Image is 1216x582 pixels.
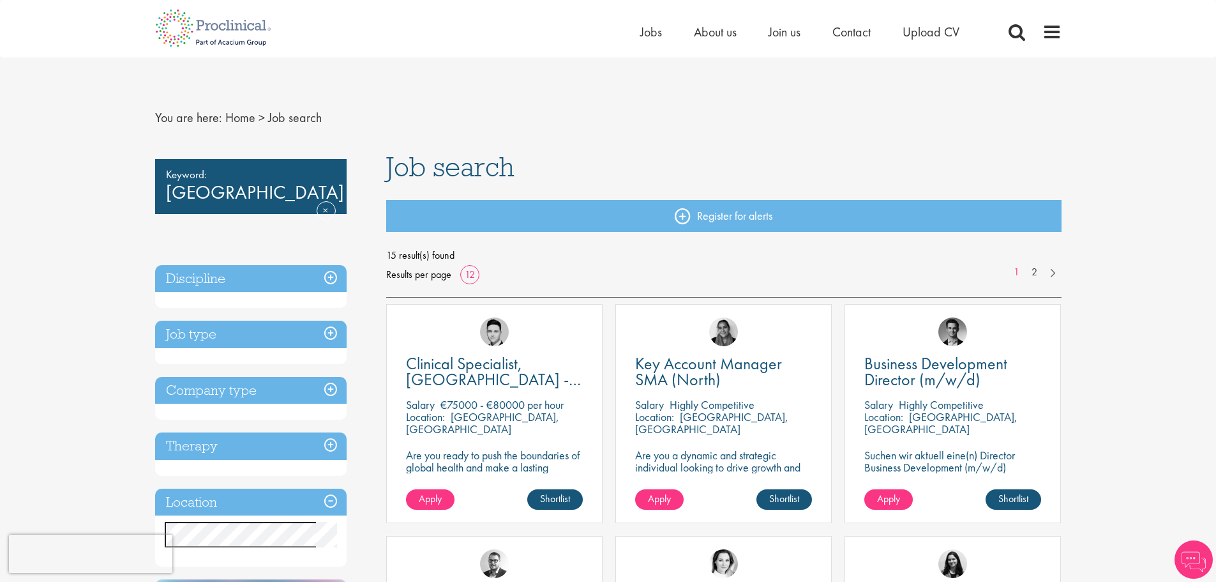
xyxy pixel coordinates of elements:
span: Apply [648,492,671,505]
p: Highly Competitive [670,397,754,412]
img: Niklas Kaminski [480,549,509,578]
p: [GEOGRAPHIC_DATA], [GEOGRAPHIC_DATA] [635,410,788,436]
p: Highly Competitive [899,397,984,412]
p: Are you a dynamic and strategic individual looking to drive growth and build lasting partnerships... [635,449,812,498]
a: 12 [460,268,479,281]
a: Shortlist [527,489,583,510]
h3: Location [155,489,347,516]
a: Apply [406,489,454,510]
img: Indre Stankeviciute [938,549,967,578]
img: Greta Prestel [709,549,738,578]
a: Apply [864,489,913,510]
a: About us [694,24,737,40]
span: Business Development Director (m/w/d) [864,353,1007,390]
span: Salary [635,397,664,412]
span: Clinical Specialist, [GEOGRAPHIC_DATA] - Cardiac [406,353,581,406]
a: Register for alerts [386,200,1062,232]
a: Remove [317,201,336,238]
img: Anjali Parbhu [709,318,738,346]
h3: Therapy [155,433,347,460]
span: Apply [419,492,442,505]
a: Upload CV [903,24,959,40]
span: > [259,109,265,126]
p: [GEOGRAPHIC_DATA], [GEOGRAPHIC_DATA] [864,410,1017,436]
img: Connor Lynes [480,318,509,346]
h3: Job type [155,321,347,348]
h3: Company type [155,377,347,404]
a: Contact [832,24,871,40]
span: Location: [406,410,445,424]
a: Shortlist [986,489,1041,510]
span: Salary [864,397,893,412]
a: Key Account Manager SMA (North) [635,356,812,388]
span: Apply [877,492,900,505]
a: Shortlist [756,489,812,510]
a: Clinical Specialist, [GEOGRAPHIC_DATA] - Cardiac [406,356,583,388]
span: Location: [864,410,903,424]
h3: Discipline [155,265,347,293]
a: breadcrumb link [225,109,255,126]
p: €75000 - €80000 per hour [440,397,564,412]
img: Max Slevogt [938,318,967,346]
iframe: reCAPTCHA [9,535,172,573]
span: You are here: [155,109,222,126]
a: Business Development Director (m/w/d) [864,356,1041,388]
span: Salary [406,397,435,412]
span: 15 result(s) found [386,246,1062,265]
div: [GEOGRAPHIC_DATA] [155,159,347,214]
a: Jobs [640,24,662,40]
a: Join us [769,24,800,40]
a: Apply [635,489,684,510]
p: Suchen wir aktuell eine(n) Director Business Development (m/w/d) Standort: [GEOGRAPHIC_DATA] | Mo... [864,449,1041,498]
span: Keyword: [166,165,336,183]
span: Key Account Manager SMA (North) [635,353,782,390]
span: Location: [635,410,674,424]
span: Job search [386,149,514,184]
a: 2 [1025,265,1044,280]
p: [GEOGRAPHIC_DATA], [GEOGRAPHIC_DATA] [406,410,559,436]
span: Results per page [386,265,451,284]
a: 1 [1007,265,1026,280]
img: Chatbot [1175,540,1213,579]
p: Are you ready to push the boundaries of global health and make a lasting impact? This role at a h... [406,449,583,510]
span: Job search [268,109,322,126]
